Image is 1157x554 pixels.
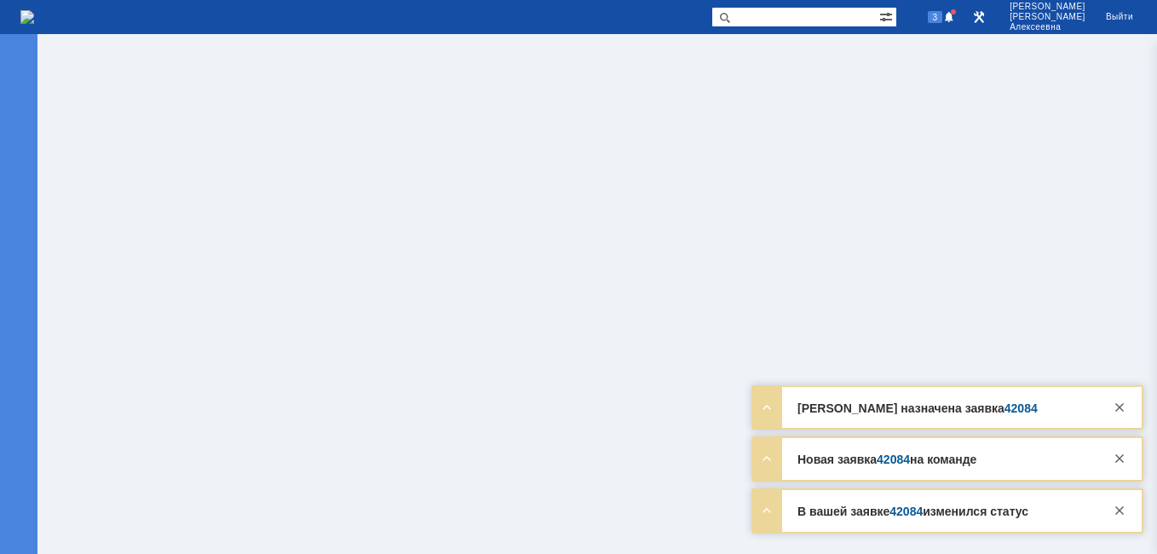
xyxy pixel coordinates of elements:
[797,505,1028,518] strong: В вашей заявке изменился статус
[757,448,777,469] div: Развернуть
[1004,401,1038,415] a: 42084
[1109,448,1130,469] div: Закрыть
[757,500,777,521] div: Развернуть
[1010,12,1085,22] span: [PERSON_NAME]
[20,10,34,24] a: Перейти на домашнюю страницу
[1109,397,1130,418] div: Закрыть
[889,505,923,518] a: 42084
[1010,2,1085,12] span: [PERSON_NAME]
[877,453,910,466] a: 42084
[969,7,989,27] a: Перейти в интерфейс администратора
[797,401,1038,415] strong: [PERSON_NAME] назначена заявка
[797,453,976,466] strong: Новая заявка на команде
[928,11,943,23] span: 3
[879,8,896,24] span: Расширенный поиск
[1010,22,1085,32] span: Алексеевна
[20,10,34,24] img: logo
[757,397,777,418] div: Развернуть
[1109,500,1130,521] div: Закрыть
